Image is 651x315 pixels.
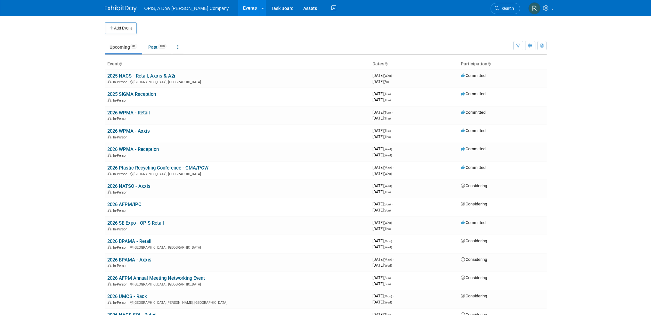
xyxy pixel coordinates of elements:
th: Event [105,59,370,70]
span: Committed [461,146,485,151]
span: Committed [461,165,485,170]
a: 2026 Plastic Recycling Conference - CMA/PCW [107,165,208,171]
div: [GEOGRAPHIC_DATA], [GEOGRAPHIC_DATA] [107,171,367,176]
span: Considering [461,202,487,206]
img: In-Person Event [108,135,111,138]
a: 2026 NATSO - Axxis [107,183,151,189]
span: - [393,183,394,188]
span: [DATE] [372,275,393,280]
span: (Wed) [384,301,392,304]
span: Committed [461,220,485,225]
span: In-Person [113,227,129,231]
span: In-Person [113,245,129,250]
span: [DATE] [372,294,394,298]
div: [GEOGRAPHIC_DATA], [GEOGRAPHIC_DATA] [107,281,367,286]
img: Renee Ortner [528,2,541,14]
span: [DATE] [372,97,391,102]
span: (Wed) [384,221,392,225]
a: 2026 WPMA - Retail [107,110,150,116]
span: In-Person [113,301,129,305]
th: Dates [370,59,458,70]
span: Considering [461,294,487,298]
span: [DATE] [372,134,391,139]
img: In-Person Event [108,98,111,102]
span: (Mon) [384,166,392,170]
span: - [393,165,394,170]
span: In-Person [113,172,129,176]
span: [DATE] [372,220,394,225]
span: Considering [461,275,487,280]
span: Search [499,6,514,11]
span: (Thu) [384,117,391,120]
span: [DATE] [372,171,392,176]
span: (Wed) [384,184,392,188]
span: [DATE] [372,245,392,249]
span: [DATE] [372,153,392,157]
span: 31 [130,44,137,49]
button: Add Event [105,22,137,34]
span: (Mon) [384,294,392,298]
div: [GEOGRAPHIC_DATA], [GEOGRAPHIC_DATA] [107,79,367,84]
span: [DATE] [372,116,391,120]
a: 2025 NACS - Retail, Axxis & A2i [107,73,175,79]
span: [DATE] [372,281,391,286]
img: In-Person Event [108,301,111,304]
a: Sort by Start Date [384,61,387,66]
span: - [393,294,394,298]
span: [DATE] [372,263,392,268]
a: Sort by Event Name [119,61,122,66]
a: Upcoming31 [105,41,142,53]
a: 2026 AFPM Annual Meeting Networking Event [107,275,205,281]
a: Past108 [143,41,171,53]
span: [DATE] [372,208,391,212]
span: (Thu) [384,135,391,139]
span: In-Person [113,117,129,121]
a: 2026 SE Expo - OPIS Retail [107,220,164,226]
span: Considering [461,183,487,188]
span: (Tue) [384,111,391,114]
a: 2025 SIGMA Reception [107,91,156,97]
span: (Tue) [384,92,391,96]
span: - [393,238,394,243]
span: (Thu) [384,98,391,102]
span: (Wed) [384,153,392,157]
span: [DATE] [372,189,391,194]
span: In-Person [113,264,129,268]
a: 2026 BPAMA - Retail [107,238,151,244]
a: Sort by Participation Type [487,61,491,66]
span: [DATE] [372,128,393,133]
span: [DATE] [372,183,394,188]
span: (Fri) [384,80,389,84]
img: In-Person Event [108,117,111,120]
a: 2026 WPMA - Axxis [107,128,150,134]
span: In-Person [113,135,129,139]
span: In-Person [113,153,129,158]
span: In-Person [113,98,129,103]
span: In-Person [113,80,129,84]
span: - [393,73,394,78]
span: (Sun) [384,209,391,212]
img: In-Person Event [108,227,111,230]
span: [DATE] [372,202,393,206]
span: [DATE] [372,110,393,115]
span: Committed [461,73,485,78]
span: - [393,257,394,262]
span: Considering [461,238,487,243]
span: (Mon) [384,239,392,243]
span: (Wed) [384,264,392,267]
span: OPIS, A Dow [PERSON_NAME] Company [144,6,229,11]
span: (Mon) [384,258,392,261]
span: In-Person [113,282,129,286]
img: In-Person Event [108,172,111,175]
div: [GEOGRAPHIC_DATA][PERSON_NAME], [GEOGRAPHIC_DATA] [107,300,367,305]
span: (Thu) [384,227,391,231]
span: (Tue) [384,129,391,133]
img: In-Person Event [108,153,111,157]
span: [DATE] [372,257,394,262]
span: 108 [158,44,167,49]
span: - [393,220,394,225]
span: In-Person [113,209,129,213]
